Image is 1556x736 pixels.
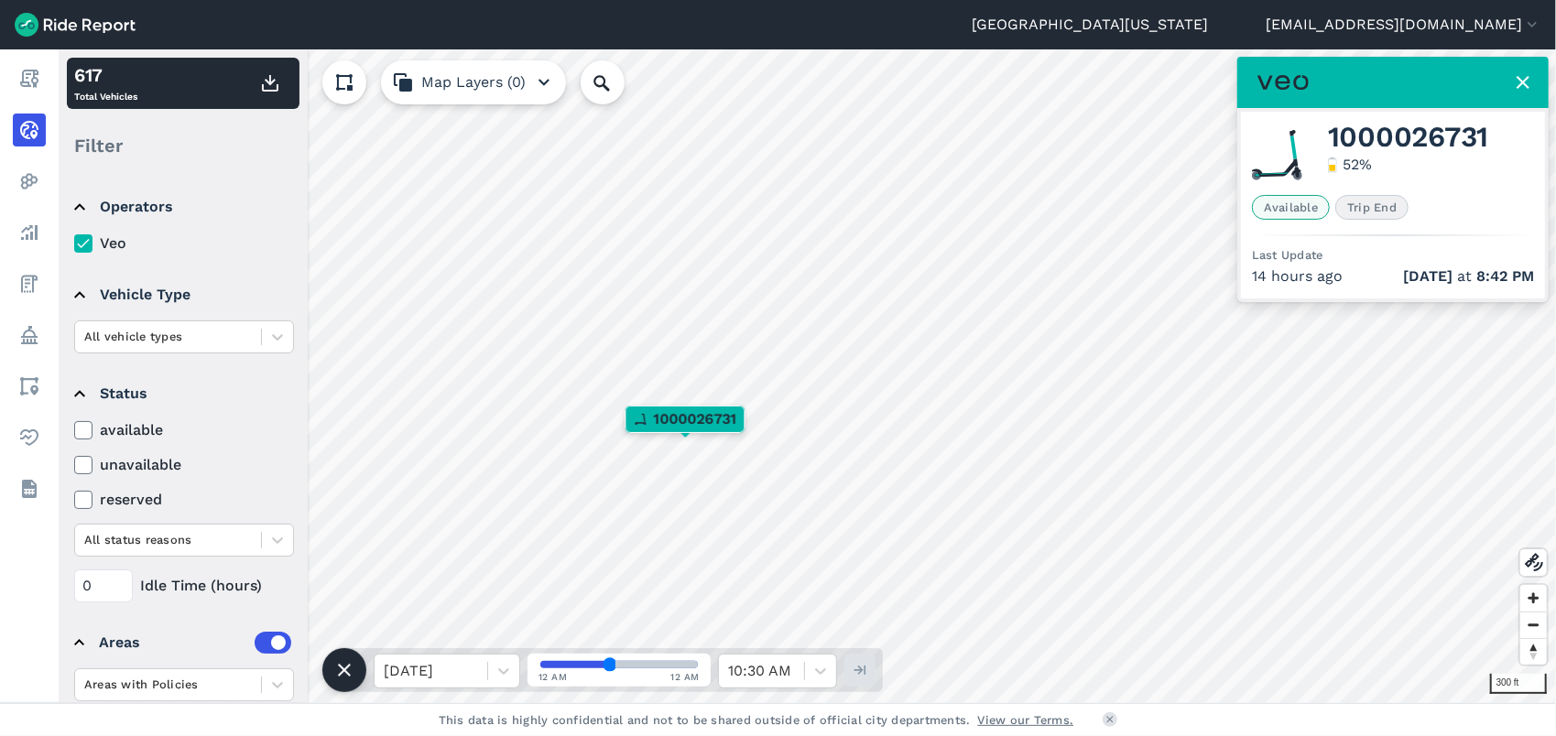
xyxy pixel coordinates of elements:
span: Last Update [1252,248,1323,262]
a: Datasets [13,472,46,505]
a: Policy [13,319,46,352]
img: Veo [1257,70,1309,95]
img: Ride Report [15,13,136,37]
summary: Status [74,368,291,419]
div: Filter [67,117,299,174]
a: [GEOGRAPHIC_DATA][US_STATE] [972,14,1208,36]
div: Total Vehicles [74,61,137,105]
label: Veo [74,233,294,254]
summary: Vehicle Type [74,269,291,320]
a: Analyze [13,216,46,249]
button: Zoom out [1520,612,1547,638]
span: 1000026731 [1328,126,1489,148]
a: Realtime [13,114,46,146]
div: Idle Time (hours) [74,569,294,602]
canvas: Map [59,49,1556,703]
a: Health [13,421,46,454]
a: Report [13,62,46,95]
label: reserved [74,489,294,511]
img: Veo scooter [1252,130,1302,180]
button: Reset bearing to north [1520,638,1547,665]
span: Available [1252,195,1330,220]
div: 14 hours ago [1252,265,1534,287]
span: 8:42 PM [1476,267,1534,285]
div: 52 % [1343,154,1372,176]
div: Areas [99,632,291,654]
span: 1000026731 [654,408,737,430]
summary: Operators [74,181,291,233]
label: available [74,419,294,441]
button: [EMAIL_ADDRESS][DOMAIN_NAME] [1266,14,1541,36]
a: Heatmaps [13,165,46,198]
span: [DATE] [1403,267,1453,285]
a: Fees [13,267,46,300]
button: Zoom in [1520,585,1547,612]
summary: Areas [74,617,291,668]
button: Map Layers (0) [381,60,566,104]
input: Search Location or Vehicles [581,60,654,104]
span: Trip End [1335,195,1409,220]
span: 12 AM [539,670,568,684]
a: Areas [13,370,46,403]
label: unavailable [74,454,294,476]
div: 617 [74,61,137,89]
span: at [1403,265,1534,287]
span: 12 AM [671,670,701,684]
a: View our Terms. [978,711,1074,729]
div: 300 ft [1490,674,1547,694]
